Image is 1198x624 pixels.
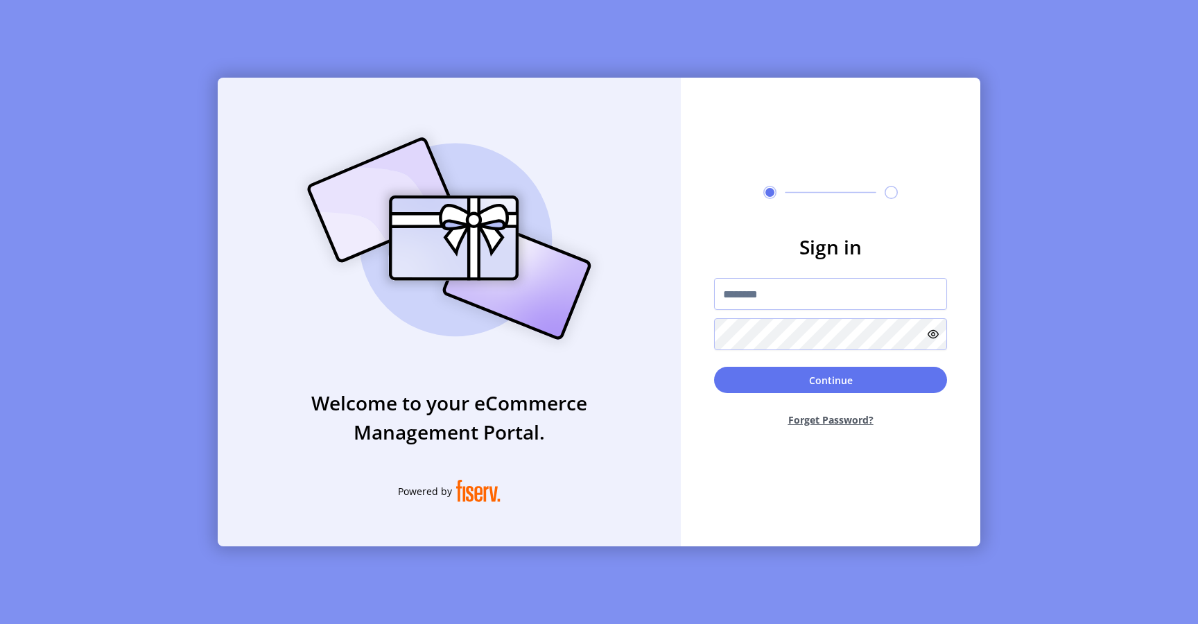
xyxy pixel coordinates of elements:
h3: Welcome to your eCommerce Management Portal. [218,388,681,447]
h3: Sign in [714,232,947,261]
button: Forget Password? [714,401,947,438]
button: Continue [714,367,947,393]
span: Powered by [398,484,452,499]
img: card_Illustration.svg [286,122,612,355]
